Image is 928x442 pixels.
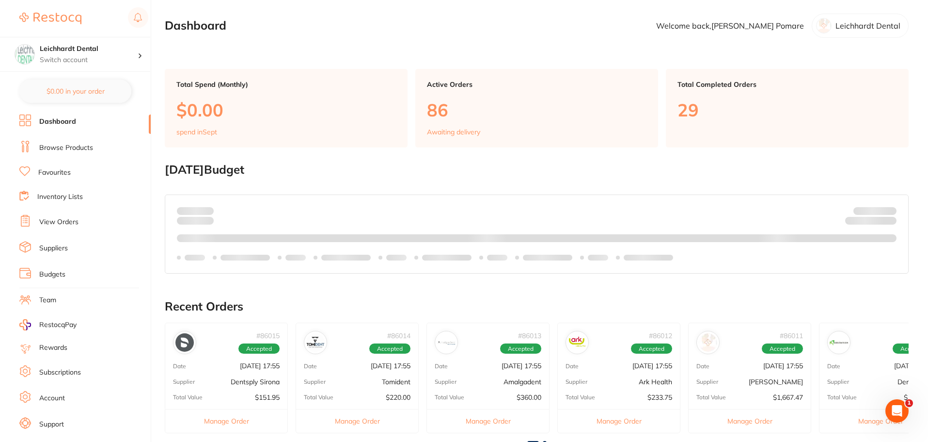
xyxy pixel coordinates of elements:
[39,117,76,127] a: Dashboard
[39,244,68,253] a: Suppliers
[39,295,56,305] a: Team
[853,207,897,214] p: Budget:
[19,13,81,24] img: Restocq Logo
[649,332,672,340] p: # 86012
[165,300,909,313] h2: Recent Orders
[173,394,203,401] p: Total Value
[677,81,897,88] p: Total Completed Orders
[39,270,65,279] a: Budgets
[19,319,77,330] a: RestocqPay
[304,394,333,401] p: Total Value
[624,254,673,262] p: Labels extended
[487,254,507,262] p: Labels
[173,363,186,370] p: Date
[256,332,280,340] p: # 86015
[382,378,410,386] p: Tomident
[880,218,897,227] strong: $0.00
[371,362,410,370] p: [DATE] 17:55
[422,254,472,262] p: Labels extended
[647,393,672,401] p: $233.75
[762,344,803,354] span: Accepted
[238,344,280,354] span: Accepted
[369,344,410,354] span: Accepted
[427,81,646,88] p: Active Orders
[39,420,64,429] a: Support
[677,100,897,120] p: 29
[306,333,325,352] img: Tomident
[699,333,717,352] img: Adam Dental
[173,378,195,385] p: Supplier
[502,362,541,370] p: [DATE] 17:55
[304,378,326,385] p: Supplier
[885,399,909,423] iframe: Intercom live chat
[285,254,306,262] p: Labels
[176,100,396,120] p: $0.00
[176,81,396,88] p: Total Spend (Monthly)
[830,333,848,352] img: Dentavision
[566,394,595,401] p: Total Value
[427,409,549,433] button: Manage Order
[165,19,226,33] h2: Dashboard
[566,363,579,370] p: Date
[39,343,67,353] a: Rewards
[500,344,541,354] span: Accepted
[240,362,280,370] p: [DATE] 17:55
[165,409,287,433] button: Manage Order
[177,207,214,214] p: Spent:
[435,394,464,401] p: Total Value
[666,69,909,147] a: Total Completed Orders29
[296,409,418,433] button: Manage Order
[40,55,138,65] p: Switch account
[255,393,280,401] p: $151.95
[568,333,586,352] img: Ark Health
[845,215,897,227] p: Remaining:
[386,254,407,262] p: Labels
[763,362,803,370] p: [DATE] 17:55
[185,254,205,262] p: Labels
[39,143,93,153] a: Browse Products
[827,378,849,385] p: Supplier
[780,332,803,340] p: # 86011
[19,319,31,330] img: RestocqPay
[523,254,572,262] p: Labels extended
[435,378,456,385] p: Supplier
[427,100,646,120] p: 86
[175,333,194,352] img: Dentsply Sirona
[387,332,410,340] p: # 86014
[639,378,672,386] p: Ark Health
[197,206,214,215] strong: $0.00
[427,128,480,136] p: Awaiting delivery
[19,80,131,103] button: $0.00 in your order
[38,168,71,178] a: Favourites
[696,394,726,401] p: Total Value
[39,393,65,403] a: Account
[435,363,448,370] p: Date
[878,206,897,215] strong: $NaN
[220,254,270,262] p: Labels extended
[19,7,81,30] a: Restocq Logo
[165,163,909,177] h2: [DATE] Budget
[15,45,34,64] img: Leichhardt Dental
[39,320,77,330] span: RestocqPay
[773,393,803,401] p: $1,667.47
[517,393,541,401] p: $360.00
[689,409,811,433] button: Manage Order
[749,378,803,386] p: [PERSON_NAME]
[905,399,913,407] span: 1
[827,394,857,401] p: Total Value
[40,44,138,54] h4: Leichhardt Dental
[321,254,371,262] p: Labels extended
[696,378,718,385] p: Supplier
[503,378,541,386] p: Amalgadent
[39,217,79,227] a: View Orders
[835,21,900,30] p: Leichhardt Dental
[231,378,280,386] p: Dentsply Sirona
[415,69,658,147] a: Active Orders86Awaiting delivery
[177,215,214,227] p: month
[37,192,83,202] a: Inventory Lists
[656,21,804,30] p: Welcome back, [PERSON_NAME] Pomare
[386,393,410,401] p: $220.00
[631,344,672,354] span: Accepted
[518,332,541,340] p: # 86013
[304,363,317,370] p: Date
